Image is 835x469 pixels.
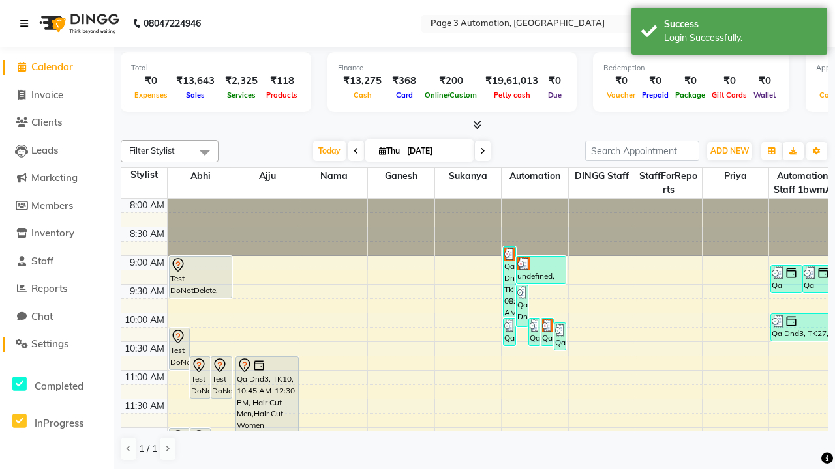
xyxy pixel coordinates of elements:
[183,91,208,100] span: Sales
[31,337,68,350] span: Settings
[569,168,635,184] span: DINGG Staff
[480,74,543,89] div: ₹19,61,013
[139,442,157,456] span: 1 / 1
[393,91,416,100] span: Card
[750,91,779,100] span: Wallet
[31,310,53,322] span: Chat
[121,168,167,182] div: Stylist
[3,254,111,269] a: Staff
[3,309,111,324] a: Chat
[585,141,699,161] input: Search Appointment
[3,226,111,241] a: Inventory
[517,285,528,326] div: Qa Dnd3, TK25, 09:30 AM-10:15 AM, Hair Cut-Men
[129,145,175,156] span: Filter Stylist
[708,74,750,89] div: ₹0
[123,428,167,442] div: 12:00 PM
[491,91,534,100] span: Petty cash
[368,168,434,184] span: Ganesh
[708,91,750,100] span: Gift Cards
[554,323,566,350] div: Qa Dnd3, TK31, 10:10 AM-10:40 AM, Hair cut Below 12 years (Boy)
[236,357,298,455] div: Qa Dnd3, TK10, 10:45 AM-12:30 PM, Hair Cut-Men,Hair Cut-Women
[603,91,639,100] span: Voucher
[3,171,111,186] a: Marketing
[403,141,468,161] input: 2025-10-02
[31,255,53,267] span: Staff
[31,171,78,184] span: Marketing
[376,146,403,156] span: Thu
[603,63,779,74] div: Redemption
[31,116,62,128] span: Clients
[301,168,368,184] span: Nama
[168,168,234,184] span: Abhi
[672,74,708,89] div: ₹0
[170,328,189,369] div: Test DoNotDelete, TK11, 10:15 AM-11:00 AM, Hair Cut-Men
[672,91,708,100] span: Package
[127,285,167,298] div: 9:30 AM
[127,227,167,241] div: 8:30 AM
[421,74,480,89] div: ₹200
[707,142,752,160] button: ADD NEW
[31,227,74,239] span: Inventory
[504,247,515,317] div: Qa Dnd3, TK22, 08:50 AM-10:05 AM, Hair Cut By Expert-Men,Hair Cut-Men
[234,168,301,184] span: Ajju
[750,74,779,89] div: ₹0
[263,74,301,89] div: ₹118
[122,342,167,356] div: 10:30 AM
[639,91,672,100] span: Prepaid
[122,399,167,413] div: 11:30 AM
[387,74,421,89] div: ₹368
[435,168,502,184] span: Sukanya
[771,266,802,292] div: Qa Dnd3, TK23, 09:10 AM-09:40 AM, Hair cut Below 12 years (Boy)
[263,91,301,100] span: Products
[710,146,749,156] span: ADD NEW
[639,74,672,89] div: ₹0
[504,319,515,345] div: Qa Dnd3, TK29, 10:05 AM-10:35 AM, Hair cut Below 12 years (Boy)
[31,89,63,101] span: Invoice
[31,61,73,73] span: Calendar
[338,74,387,89] div: ₹13,275
[144,5,201,42] b: 08047224946
[211,357,231,398] div: Test DoNotDelete, TK16, 10:45 AM-11:30 AM, Hair Cut-Men
[190,357,210,398] div: Test DoNotDelete, TK04, 10:45 AM-11:30 AM, Hair Cut-Men
[664,31,817,45] div: Login Successfully.
[170,257,232,298] div: Test DoNotDelete, TK14, 09:00 AM-09:45 AM, Hair Cut-Men
[635,168,702,198] span: StaffForReports
[35,380,83,392] span: Completed
[603,74,639,89] div: ₹0
[703,168,769,184] span: Priya
[313,141,346,161] span: Today
[541,319,553,345] div: Qa Dnd3, TK28, 10:05 AM-10:35 AM, Hair cut Below 12 years (Boy)
[3,88,111,103] a: Invoice
[224,91,259,100] span: Services
[171,74,220,89] div: ₹13,643
[803,266,834,292] div: Qa Dnd3, TK24, 09:10 AM-09:40 AM, Hair Cut By Expert-Men
[529,319,540,345] div: Qa Dnd3, TK30, 10:05 AM-10:35 AM, Hair cut Below 12 years (Boy)
[502,168,568,184] span: Automation
[3,337,111,352] a: Settings
[220,74,263,89] div: ₹2,325
[127,256,167,270] div: 9:00 AM
[338,63,566,74] div: Finance
[3,143,111,158] a: Leads
[350,91,375,100] span: Cash
[131,74,171,89] div: ₹0
[771,314,833,341] div: Qa Dnd3, TK27, 10:00 AM-10:30 AM, Hair cut Below 12 years (Boy)
[3,60,111,75] a: Calendar
[3,281,111,296] a: Reports
[33,5,123,42] img: logo
[421,91,480,100] span: Online/Custom
[517,257,566,283] div: undefined, TK21, 09:00 AM-09:30 AM, Hair cut Below 12 years (Boy)
[127,199,167,212] div: 8:00 AM
[131,91,171,100] span: Expenses
[131,63,301,74] div: Total
[122,371,167,384] div: 11:00 AM
[31,144,58,156] span: Leads
[35,417,83,429] span: InProgress
[664,18,817,31] div: Success
[3,199,111,214] a: Members
[31,199,73,212] span: Members
[31,282,67,294] span: Reports
[543,74,566,89] div: ₹0
[3,115,111,130] a: Clients
[122,313,167,327] div: 10:00 AM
